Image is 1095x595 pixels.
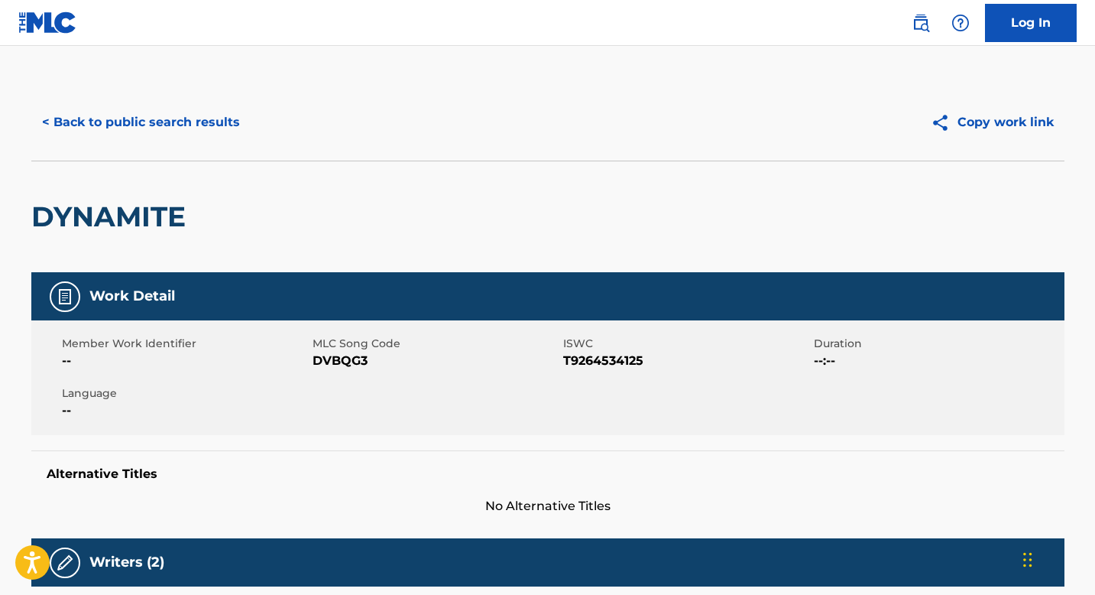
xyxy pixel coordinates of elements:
img: help [951,14,970,32]
span: T9264534125 [563,352,810,370]
span: Language [62,385,309,402]
img: MLC Logo [18,11,77,34]
button: Copy work link [920,103,1064,141]
img: Copy work link [931,113,957,132]
div: Drag [1023,537,1032,583]
h5: Alternative Titles [47,467,1049,482]
h5: Work Detail [89,288,175,305]
img: Writers [56,554,74,572]
span: Duration [814,336,1061,352]
span: --:-- [814,352,1061,370]
a: Public Search [905,8,936,38]
a: Log In [985,4,1077,42]
span: -- [62,352,309,370]
span: ISWC [563,336,810,352]
span: No Alternative Titles [31,497,1064,515]
button: < Back to public search results [31,103,251,141]
img: Work Detail [56,288,74,306]
h5: Writers (2) [89,554,164,571]
span: DVBQG3 [313,352,559,370]
div: Help [945,8,976,38]
img: search [912,14,930,32]
iframe: Chat Widget [1019,522,1095,595]
h2: DYNAMITE [31,200,193,234]
span: -- [62,402,309,420]
span: Member Work Identifier [62,336,309,352]
span: MLC Song Code [313,336,559,352]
